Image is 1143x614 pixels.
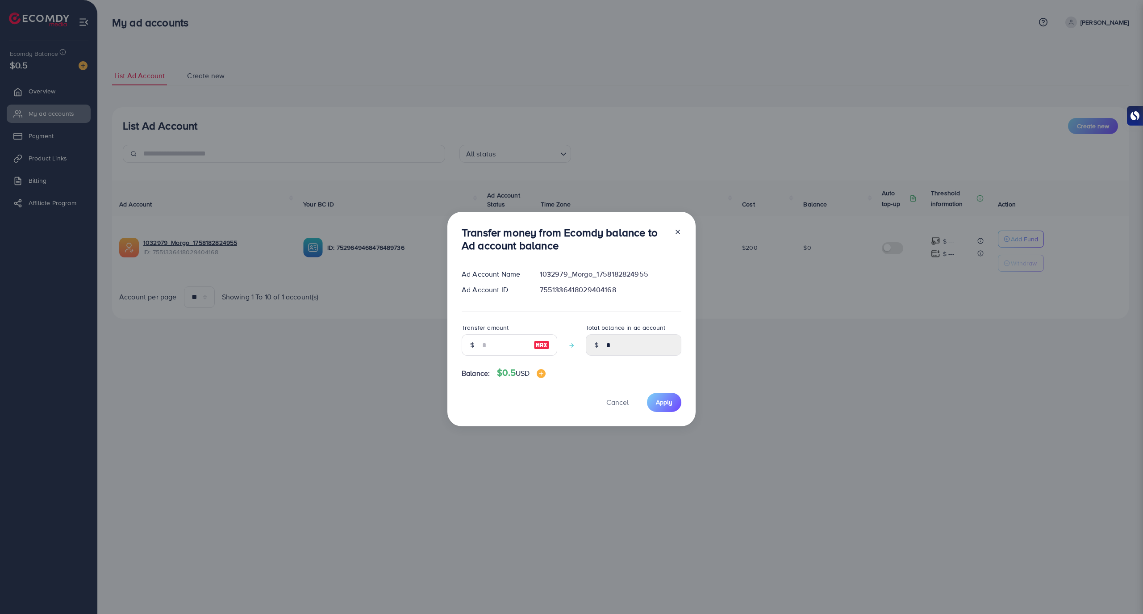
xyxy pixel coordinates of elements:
[647,393,681,412] button: Apply
[1105,574,1136,607] iframe: Chat
[533,285,688,295] div: 7551336418029404168
[455,285,533,295] div: Ad Account ID
[462,368,490,378] span: Balance:
[534,340,550,350] img: image
[462,226,667,252] h3: Transfer money from Ecomdy balance to Ad account balance
[656,398,672,407] span: Apply
[497,367,546,378] h4: $0.5
[537,369,546,378] img: image
[595,393,640,412] button: Cancel
[606,397,629,407] span: Cancel
[455,269,533,279] div: Ad Account Name
[516,368,530,378] span: USD
[462,323,509,332] label: Transfer amount
[533,269,688,279] div: 1032979_Morgo_1758182824955
[586,323,665,332] label: Total balance in ad account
